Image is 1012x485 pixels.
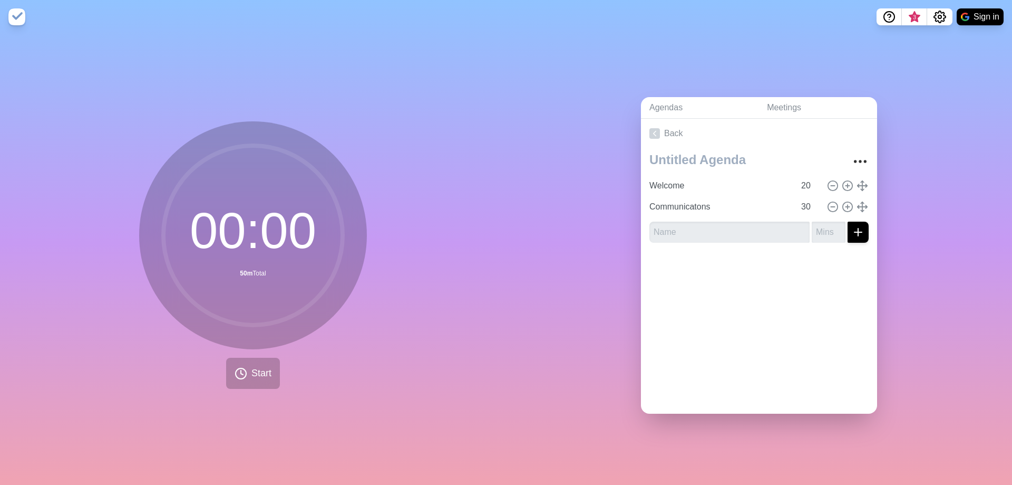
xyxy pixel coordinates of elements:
button: Help [877,8,902,25]
input: Mins [797,175,822,196]
input: Name [645,196,795,217]
img: timeblocks logo [8,8,25,25]
button: Start [226,358,280,389]
button: Settings [927,8,952,25]
a: Meetings [758,97,877,119]
a: Back [641,119,877,148]
input: Name [645,175,795,196]
button: Sign in [957,8,1004,25]
input: Mins [812,222,845,243]
span: 3 [910,13,919,22]
img: google logo [961,13,969,21]
input: Mins [797,196,822,217]
button: More [850,151,871,172]
span: Start [251,366,271,381]
input: Name [649,222,810,243]
button: What’s new [902,8,927,25]
a: Agendas [641,97,758,119]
